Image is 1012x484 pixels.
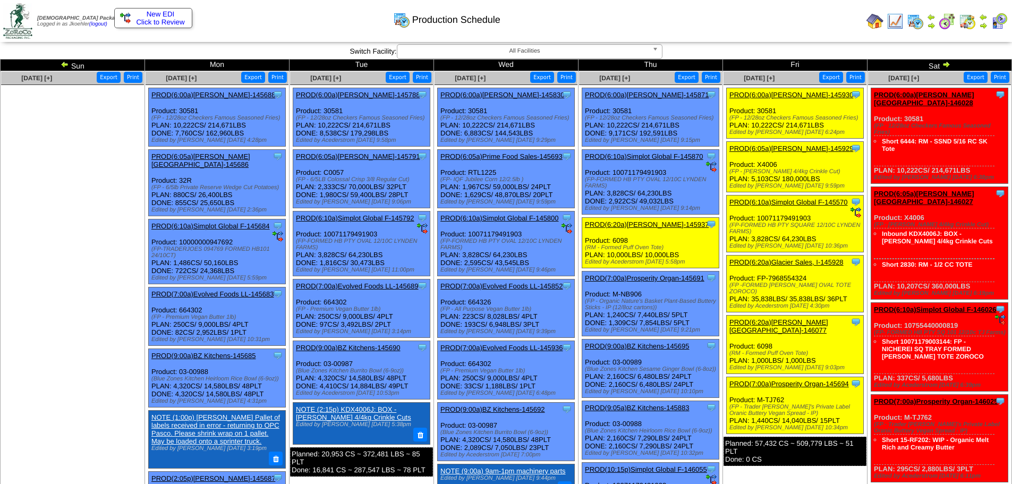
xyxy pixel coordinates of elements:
div: Edited by [PERSON_NAME] [DATE] 9:59pm [729,183,863,189]
span: New EDI [147,10,175,18]
span: [DATE] [+] [888,74,919,82]
div: Edited by [PERSON_NAME] [DATE] 10:32pm [585,450,719,456]
img: Tooltip [851,378,861,389]
div: Product: 30581 PLAN: 10,222CS / 214,671LBS [727,88,864,139]
img: Tooltip [995,396,1006,406]
div: Product: 03-00989 PLAN: 2,160CS / 6,480LBS / 24PLT DONE: 2,160CS / 6,480LBS / 24PLT [582,339,719,398]
div: (FP - [PERSON_NAME] 4/4kg Crinkle Cut) [729,168,863,175]
div: Edited by [PERSON_NAME] [DATE] 3:14pm [296,328,430,335]
img: Tooltip [706,464,717,474]
div: Product: 10000000947692 PLAN: 1,486CS / 50,160LBS DONE: 722CS / 24,368LBS [149,219,286,284]
div: (Blue Zones Kitchen Heirloom Rice Bowl (6-9oz)) [151,376,285,382]
div: Edited by [PERSON_NAME] [DATE] 9:46pm [440,267,574,273]
div: Product: 30581 PLAN: 10,222CS / 214,671LBS DONE: 9,171CS / 192,591LBS [582,88,719,147]
a: [DATE] [+] [21,74,52,82]
button: Print [702,72,720,83]
a: PROD(9:05a)BZ Kitchens-145883 [585,404,690,412]
div: Product: M-TJ762 PLAN: 1,440CS / 14,040LBS / 15PLT [727,377,864,434]
a: PROD(9:00a)BZ Kitchens-145685 [151,352,256,360]
img: Tooltip [562,213,572,223]
img: arrowleft.gif [979,13,988,21]
a: PROD(6:10a)Simplot Global F-145870 [585,152,703,160]
div: Edited by [PERSON_NAME] [DATE] 9:15pm [585,137,719,143]
img: arrowright.gif [927,21,936,30]
span: [DATE] [+] [310,74,341,82]
div: Product: 03-00988 PLAN: 4,320CS / 14,580LBS / 48PLT DONE: 4,320CS / 14,580LBS / 48PLT [149,349,286,407]
a: PROD(7:00a)Evolved Foods LL-145936 [440,344,563,352]
div: (FP - Premium Vegan Butter 1lb) [296,306,430,312]
a: PROD(7:00a)Prosperity Organ-146025 [874,397,998,405]
div: (Blue Zones Kitchen Burrito Bowl (6-9oz)) [296,368,430,374]
img: calendarblend.gif [939,13,956,30]
img: Tooltip [273,89,283,100]
img: arrowright.gif [942,60,950,69]
div: Edited by [PERSON_NAME] [DATE] 9:21pm [585,327,719,333]
div: Edited by Acederstrom [DATE] 6:11pm [874,473,1008,479]
img: Tooltip [851,143,861,154]
div: Product: 6098 PLAN: 1,000LBS / 1,000LBS [727,316,864,374]
div: (RM - Formed Puff Oven Tote) [729,350,863,356]
a: PROD(6:00a)[PERSON_NAME]-145871 [585,91,709,99]
a: PROD(6:20a)Glacier Sales, I-145928 [729,258,844,266]
div: Planned: 57,432 CS ~ 509,779 LBS ~ 51 PLT Done: 0 CS [724,437,866,466]
div: Edited by [PERSON_NAME] [DATE] 10:36pm [729,243,863,249]
div: (FP - [PERSON_NAME] 4/4kg Crinkle Cut) [874,222,1008,228]
img: home.gif [866,13,883,30]
div: (FP-FORMED HB PTY OVAL 12/10C LYNDEN FARMS) [440,238,574,251]
a: PROD(6:05a)[PERSON_NAME]-145929 [729,145,853,152]
img: Tooltip [273,220,283,231]
div: Planned: 20,953 CS ~ 372,481 LBS ~ 85 PLT Done: 16,841 CS ~ 287,547 LBS ~ 78 PLT [290,447,433,477]
div: Edited by [PERSON_NAME] [DATE] 4:28pm [151,137,285,143]
td: Fri [723,60,868,71]
img: Tooltip [706,151,717,162]
div: Product: 10755440000819 PLAN: 337CS / 5,680LBS [871,303,1008,392]
span: [DATE] [+] [599,74,630,82]
a: PROD(9:00a)BZ Kitchens-145695 [585,342,690,350]
div: Product: X4006 PLAN: 5,103CS / 180,000LBS [727,142,864,192]
div: Product: M-TJ762 PLAN: 295CS / 2,880LBS / 3PLT [871,395,1008,482]
img: calendarcustomer.gif [991,13,1008,30]
td: Sat [868,60,1012,71]
div: Product: 03-00987 PLAN: 4,320CS / 14,580LBS / 48PLT DONE: 2,089CS / 7,050LBS / 23PLT [438,403,575,461]
div: (Blue Zones Kitchen Heirloom Rice Bowl (6-9oz)) [585,428,719,434]
div: Product: C0057 PLAN: 2,333CS / 70,000LBS / 32PLT DONE: 1,980CS / 59,400LBS / 28PLT [293,150,430,208]
div: Edited by Acederstrom [DATE] 5:58pm [585,259,719,265]
div: Edited by [PERSON_NAME] [DATE] 9:03pm [729,364,863,371]
div: Edited by [PERSON_NAME] [DATE] 5:38pm [296,421,424,428]
img: Tooltip [562,281,572,291]
div: Product: 10071179491903 PLAN: 3,828CS / 64,230LBS DONE: 1,816CS / 30,473LBS [293,211,430,276]
img: Tooltip [417,342,428,353]
a: PROD(7:00a)Evolved Foods LL-145689 [296,282,419,290]
img: Tooltip [851,257,861,267]
button: Print [268,72,287,83]
a: PROD(6:05a)[PERSON_NAME][GEOGRAPHIC_DATA]-146027 [874,190,974,206]
a: (logout) [89,21,107,27]
div: Product: 10071179491903 PLAN: 3,828CS / 64,230LBS DONE: 2,922CS / 49,032LBS [582,150,719,215]
a: PROD(6:10a)Simplot Global F-146026 [874,305,996,313]
span: [DATE] [+] [744,74,775,82]
button: Print [991,72,1009,83]
button: Export [675,72,699,83]
div: Edited by [PERSON_NAME] [DATE] 4:31pm [151,398,285,404]
a: [DATE] [+] [166,74,197,82]
img: Tooltip [706,273,717,283]
div: (FP - 12/28oz Checkers Famous Seasoned Fries) [585,115,719,121]
img: arrowleft.gif [927,13,936,21]
img: zoroco-logo-small.webp [3,3,32,39]
span: [DATE] [+] [455,74,486,82]
img: Tooltip [562,89,572,100]
span: Logged in as Jkoehler [37,15,126,27]
img: ediSmall.gif [562,223,572,234]
div: Product: M-NB906 PLAN: 1,240CS / 7,440LBS / 5PLT DONE: 1,309CS / 7,854LBS / 5PLT [582,271,719,336]
a: PROD(6:00a)[PERSON_NAME]-145788 [296,91,420,99]
button: Export [530,72,554,83]
div: (FP - Trader [PERSON_NAME]'s Private Label Oranic Buttery Vegan Spread - IP) [874,421,1008,434]
img: Tooltip [706,341,717,351]
a: PROD(6:10a)Simplot Global F-145792 [296,214,414,222]
div: (RM - Formed Puff Oven Tote) [585,244,719,251]
div: Edited by Acederstrom [DATE] 10:53pm [296,390,430,396]
span: [DEMOGRAPHIC_DATA] Packaging [37,15,126,21]
div: Product: 10071179491903 PLAN: 3,828CS / 64,230LBS [727,196,864,252]
div: Edited by [PERSON_NAME] [DATE] 9:29pm [440,137,574,143]
div: Edited by [PERSON_NAME] [DATE] 9:59pm [440,199,574,205]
